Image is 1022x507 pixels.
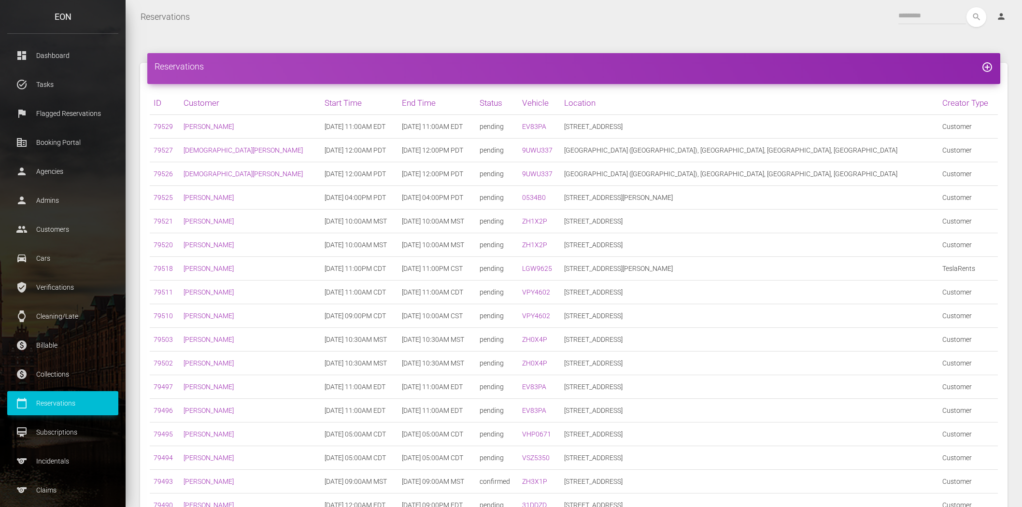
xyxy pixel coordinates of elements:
[184,288,234,296] a: [PERSON_NAME]
[938,328,998,352] td: Customer
[522,454,550,462] a: VSZ5350
[154,359,173,367] a: 79502
[938,446,998,470] td: Customer
[560,470,938,493] td: [STREET_ADDRESS]
[560,91,938,115] th: Location
[522,359,547,367] a: ZH0X4P
[14,222,111,237] p: Customers
[560,115,938,139] td: [STREET_ADDRESS]
[321,375,398,399] td: [DATE] 11:00AM EDT
[938,115,998,139] td: Customer
[398,281,476,304] td: [DATE] 11:00AM CDT
[996,12,1006,21] i: person
[321,210,398,233] td: [DATE] 10:00AM MST
[184,407,234,414] a: [PERSON_NAME]
[938,210,998,233] td: Customer
[150,91,180,115] th: ID
[560,422,938,446] td: [STREET_ADDRESS]
[476,162,518,186] td: pending
[398,328,476,352] td: [DATE] 10:30AM MST
[154,194,173,201] a: 79525
[398,422,476,446] td: [DATE] 05:00AM CDT
[522,194,546,201] a: 0534B0
[476,233,518,257] td: pending
[184,146,303,154] a: [DEMOGRAPHIC_DATA][PERSON_NAME]
[522,265,552,272] a: LGW9625
[321,91,398,115] th: Start Time
[560,233,938,257] td: [STREET_ADDRESS]
[154,478,173,485] a: 79493
[7,391,118,415] a: calendar_today Reservations
[14,193,111,208] p: Admins
[938,422,998,446] td: Customer
[14,483,111,497] p: Claims
[398,186,476,210] td: [DATE] 04:00PM PDT
[321,186,398,210] td: [DATE] 04:00PM PDT
[321,281,398,304] td: [DATE] 11:00AM CDT
[184,430,234,438] a: [PERSON_NAME]
[981,61,993,73] i: add_circle_outline
[398,233,476,257] td: [DATE] 10:00AM MST
[476,399,518,422] td: pending
[154,123,173,130] a: 79529
[476,375,518,399] td: pending
[398,352,476,375] td: [DATE] 10:30AM MST
[321,399,398,422] td: [DATE] 11:00AM EDT
[398,446,476,470] td: [DATE] 05:00AM CDT
[476,91,518,115] th: Status
[938,470,998,493] td: Customer
[981,61,993,71] a: add_circle_outline
[560,210,938,233] td: [STREET_ADDRESS]
[154,146,173,154] a: 79527
[154,407,173,414] a: 79496
[154,288,173,296] a: 79511
[522,123,546,130] a: EV83PA
[141,5,190,29] a: Reservations
[938,375,998,399] td: Customer
[155,60,993,72] h4: Reservations
[560,139,938,162] td: [GEOGRAPHIC_DATA] ([GEOGRAPHIC_DATA]), [GEOGRAPHIC_DATA], [GEOGRAPHIC_DATA], [GEOGRAPHIC_DATA]
[184,454,234,462] a: [PERSON_NAME]
[398,115,476,139] td: [DATE] 11:00AM EDT
[321,446,398,470] td: [DATE] 05:00AM CDT
[522,217,547,225] a: ZH1X2P
[398,470,476,493] td: [DATE] 09:00AM MST
[938,233,998,257] td: Customer
[938,162,998,186] td: Customer
[184,194,234,201] a: [PERSON_NAME]
[154,336,173,343] a: 79503
[966,7,986,27] button: search
[7,333,118,357] a: paid Billable
[522,407,546,414] a: EV83PA
[476,257,518,281] td: pending
[522,478,547,485] a: ZH3X1P
[184,123,234,130] a: [PERSON_NAME]
[7,159,118,183] a: person Agencies
[398,399,476,422] td: [DATE] 11:00AM EDT
[560,399,938,422] td: [STREET_ADDRESS]
[560,375,938,399] td: [STREET_ADDRESS]
[14,396,111,410] p: Reservations
[14,280,111,295] p: Verifications
[321,470,398,493] td: [DATE] 09:00AM MST
[398,257,476,281] td: [DATE] 11:00PM CST
[938,139,998,162] td: Customer
[7,478,118,502] a: sports Claims
[184,478,234,485] a: [PERSON_NAME]
[14,135,111,150] p: Booking Portal
[398,91,476,115] th: End Time
[321,328,398,352] td: [DATE] 10:30AM MST
[7,275,118,299] a: verified_user Verifications
[7,304,118,328] a: watch Cleaning/Late
[321,162,398,186] td: [DATE] 12:00AM PDT
[522,336,547,343] a: ZH0X4P
[476,186,518,210] td: pending
[398,162,476,186] td: [DATE] 12:00PM PDT
[184,217,234,225] a: [PERSON_NAME]
[560,281,938,304] td: [STREET_ADDRESS]
[7,449,118,473] a: sports Incidentals
[154,454,173,462] a: 79494
[321,139,398,162] td: [DATE] 12:00AM PDT
[7,420,118,444] a: card_membership Subscriptions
